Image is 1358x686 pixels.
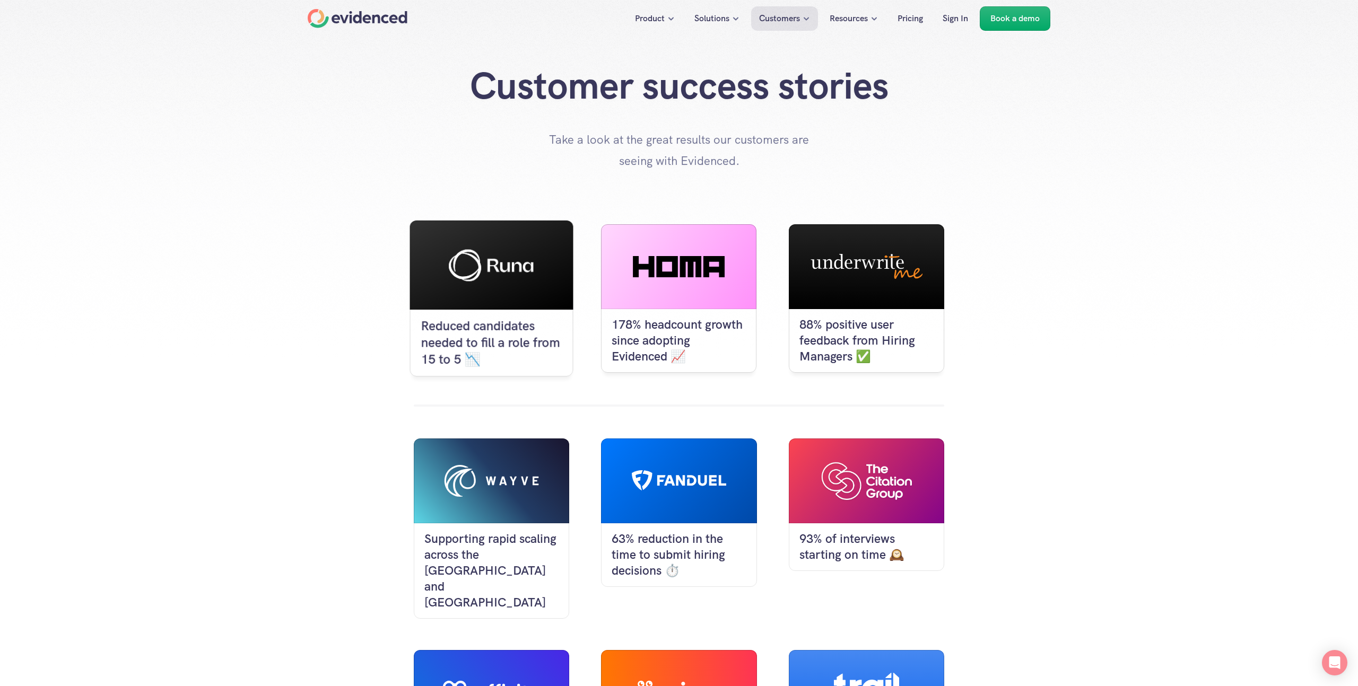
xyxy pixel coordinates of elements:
p: Reduced candidates needed to fill a role from 15 to 5 📉 [421,318,562,368]
p: Customers [759,12,800,25]
a: Home [308,9,407,28]
a: Supporting rapid scaling across the [GEOGRAPHIC_DATA] and [GEOGRAPHIC_DATA] [414,438,569,619]
a: Reduced candidates needed to fill a role from 15 to 5 📉 [410,221,573,376]
h1: Customer success stories [467,64,891,108]
p: Take a look at the great results our customers are seeing with Evidenced. [546,129,812,171]
a: Pricing [890,6,931,31]
p: 88% positive user feedback from Hiring Managers ✅ [799,317,934,365]
p: Solutions [694,12,729,25]
p: Sign In [943,12,968,25]
a: Sign In [935,6,976,31]
a: 88% positive user feedback from Hiring Managers ✅ [789,224,944,373]
div: Open Intercom Messenger [1322,650,1347,675]
a: Book a demo [980,6,1050,31]
p: Product [635,12,665,25]
p: 93% of interviews starting on time 🕰️ [799,531,934,563]
p: Book a demo [990,12,1040,25]
p: 178% headcount growth since adopting Evidenced 📈 [612,317,746,365]
p: Pricing [898,12,923,25]
a: 178% headcount growth since adopting Evidenced 📈 [601,224,756,373]
p: 63% reduction in the time to submit hiring decisions ⏱️ [612,531,746,579]
p: Supporting rapid scaling across the [GEOGRAPHIC_DATA] and [GEOGRAPHIC_DATA] [424,531,559,611]
p: Resources [830,12,868,25]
